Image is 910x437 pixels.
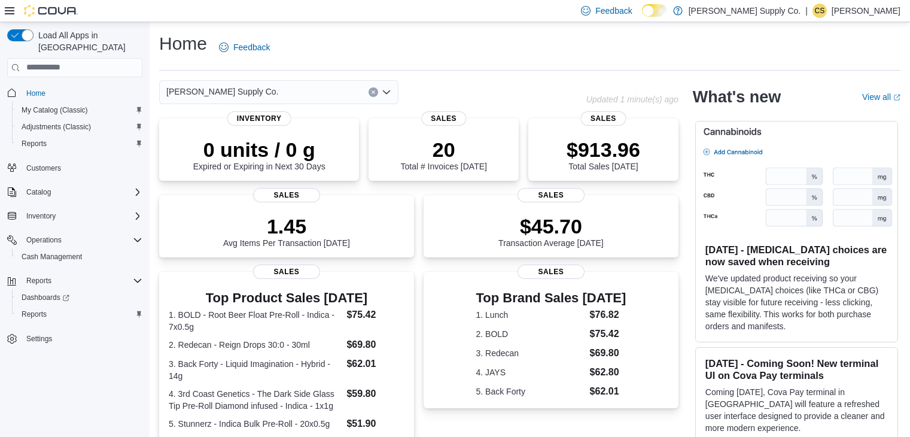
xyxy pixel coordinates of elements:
span: Sales [253,265,320,279]
button: Operations [22,233,66,247]
span: Feedback [595,5,632,17]
span: Adjustments (Classic) [22,122,91,132]
button: Reports [2,272,147,289]
span: Sales [581,111,626,126]
button: Catalog [22,185,56,199]
span: Reports [17,136,142,151]
span: Reports [26,276,51,286]
p: [PERSON_NAME] [832,4,900,18]
a: Settings [22,332,57,346]
a: Reports [17,307,51,321]
span: CS [815,4,825,18]
a: Feedback [214,35,275,59]
a: Dashboards [17,290,74,305]
dd: $62.01 [590,384,626,399]
dd: $62.80 [590,365,626,380]
button: My Catalog (Classic) [12,102,147,119]
dt: 3. Redecan [476,347,585,359]
button: Operations [2,232,147,248]
dt: 2. BOLD [476,328,585,340]
a: Adjustments (Classic) [17,120,96,134]
dd: $62.01 [346,357,404,371]
span: My Catalog (Classic) [22,105,88,115]
p: $45.70 [498,214,604,238]
span: Load All Apps in [GEOGRAPHIC_DATA] [34,29,142,53]
button: Inventory [2,208,147,224]
nav: Complex example [7,80,142,379]
dt: 4. JAYS [476,366,585,378]
span: Inventory [227,111,291,126]
a: View allExternal link [862,92,900,102]
div: Avg Items Per Transaction [DATE] [223,214,350,248]
span: Sales [253,188,320,202]
dd: $59.80 [346,387,404,401]
span: Adjustments (Classic) [17,120,142,134]
span: Catalog [26,187,51,197]
h3: [DATE] - Coming Soon! New terminal UI on Cova Pay terminals [705,357,888,381]
span: Dashboards [22,293,69,302]
span: Cash Management [17,250,142,264]
div: Total # Invoices [DATE] [400,138,486,171]
p: 20 [400,138,486,162]
dt: 4. 3rd Coast Genetics - The Dark Side Glass Tip Pre-Roll Diamond infused - Indica - 1x1g [169,388,342,412]
dt: 3. Back Forty - Liquid Imagination - Hybrid - 14g [169,358,342,382]
dd: $51.90 [346,417,404,431]
a: Customers [22,161,66,175]
button: Home [2,84,147,102]
button: Catalog [2,184,147,201]
dt: 2. Redecan - Reign Drops 30:0 - 30ml [169,339,342,351]
p: Updated 1 minute(s) ago [586,95,678,104]
h3: Top Product Sales [DATE] [169,291,404,305]
dd: $75.42 [346,308,404,322]
span: Settings [22,331,142,346]
p: We've updated product receiving so your [MEDICAL_DATA] choices (like THCa or CBG) stay visible fo... [705,272,888,332]
span: Customers [22,160,142,175]
dt: 1. Lunch [476,309,585,321]
dd: $69.80 [346,338,404,352]
p: 1.45 [223,214,350,238]
h3: Top Brand Sales [DATE] [476,291,626,305]
span: Dashboards [17,290,142,305]
img: Cova [24,5,78,17]
button: Reports [22,274,56,288]
h3: [DATE] - [MEDICAL_DATA] choices are now saved when receiving [705,244,888,268]
a: Home [22,86,50,101]
dt: 5. Back Forty [476,386,585,397]
button: Reports [12,135,147,152]
span: Catalog [22,185,142,199]
button: Open list of options [382,87,391,97]
p: | [805,4,808,18]
span: Cash Management [22,252,82,262]
p: Coming [DATE], Cova Pay terminal in [GEOGRAPHIC_DATA] will feature a refreshed user interface des... [705,386,888,434]
span: My Catalog (Classic) [17,103,142,117]
span: Reports [22,139,47,148]
a: My Catalog (Classic) [17,103,93,117]
div: Transaction Average [DATE] [498,214,604,248]
span: Home [26,89,45,98]
span: Customers [26,163,61,173]
p: [PERSON_NAME] Supply Co. [689,4,801,18]
span: Operations [22,233,142,247]
span: [PERSON_NAME] Supply Co. [166,84,279,99]
a: Dashboards [12,289,147,306]
span: Sales [421,111,466,126]
span: Reports [22,309,47,319]
input: Dark Mode [642,4,667,17]
span: Sales [518,265,585,279]
button: Reports [12,306,147,323]
svg: External link [893,94,900,101]
button: Cash Management [12,248,147,265]
dd: $69.80 [590,346,626,360]
dd: $75.42 [590,327,626,341]
span: Operations [26,235,62,245]
span: Inventory [26,211,56,221]
dt: 1. BOLD - Root Beer Float Pre-Roll - Indica - 7x0.5g [169,309,342,333]
button: Inventory [22,209,60,223]
a: Cash Management [17,250,87,264]
div: Expired or Expiring in Next 30 Days [193,138,325,171]
button: Customers [2,159,147,177]
button: Adjustments (Classic) [12,119,147,135]
span: Reports [22,274,142,288]
dt: 5. Stunnerz - Indica Bulk Pre-Roll - 20x0.5g [169,418,342,430]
